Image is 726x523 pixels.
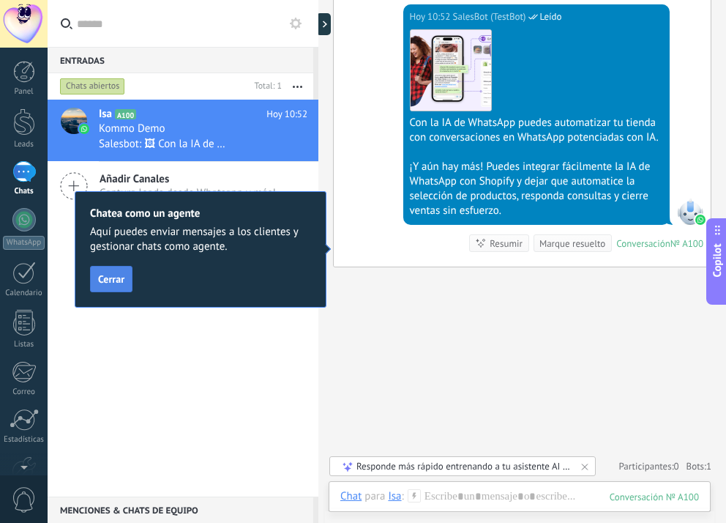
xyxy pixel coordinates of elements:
[90,225,311,254] span: Aquí puedes enviar mensajes a los clientes y gestionar chats como agente.
[490,237,523,251] div: Resumir
[356,460,570,472] div: Responde más rápido entrenando a tu asistente AI con tus fuentes de datos
[686,460,711,472] span: Bots:
[266,107,307,122] span: Hoy 10:52
[388,489,401,502] div: Isa
[3,236,45,250] div: WhatsApp
[48,100,318,161] a: avatariconIsaA100Hoy 10:52Kommo DemoSalesbot: 🖼 Con la IA de WhatsApp puedes automatizar tu tiend...
[316,13,331,35] div: Mostrar
[100,186,276,200] span: Captura leads desde Whatsapp y más!
[3,289,45,298] div: Calendario
[539,237,605,251] div: Marque resuelto
[99,122,165,136] span: Kommo Demo
[410,10,453,24] div: Hoy 10:52
[670,237,703,250] div: № A100
[98,274,124,284] span: Cerrar
[3,340,45,349] div: Listas
[364,489,385,504] span: para
[48,47,313,73] div: Entradas
[249,79,282,94] div: Total: 1
[706,460,711,472] span: 1
[618,460,678,472] a: Participantes:0
[115,109,136,119] span: A100
[674,460,679,472] span: 0
[79,124,89,134] img: icon
[410,160,664,218] div: ¡Y aún hay más! Puedes integrar fácilmente la IA de WhatsApp con Shopify y dejar que automatice l...
[282,73,313,100] button: Más
[99,107,112,122] span: Isa
[410,116,664,145] div: Con la IA de WhatsApp puedes automatizar tu tienda con conversaciones en WhatsApp potenciadas con...
[90,207,311,220] h2: Chatea como un agente
[99,137,227,151] span: Salesbot: 🖼 Con la IA de WhatsApp puedes automatizar tu tienda con conversaciones en WhatsApp pot...
[411,30,491,111] img: e00afeee-df8c-48cd-a369-b26f1b268edb
[695,215,706,225] img: waba.svg
[100,172,276,186] span: Añadir Canales
[90,266,132,292] button: Cerrar
[3,387,45,397] div: Correo
[677,199,703,225] span: SalesBot
[3,87,45,97] div: Panel
[48,497,313,523] div: Menciones & Chats de equipo
[540,10,562,24] span: Leído
[610,491,699,503] div: 100
[710,244,725,278] span: Copilot
[3,140,45,149] div: Leads
[402,489,404,504] span: :
[3,187,45,196] div: Chats
[616,237,670,250] div: Conversación
[3,435,45,445] div: Estadísticas
[453,10,526,24] span: SalesBot (TestBot)
[60,78,125,95] div: Chats abiertos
